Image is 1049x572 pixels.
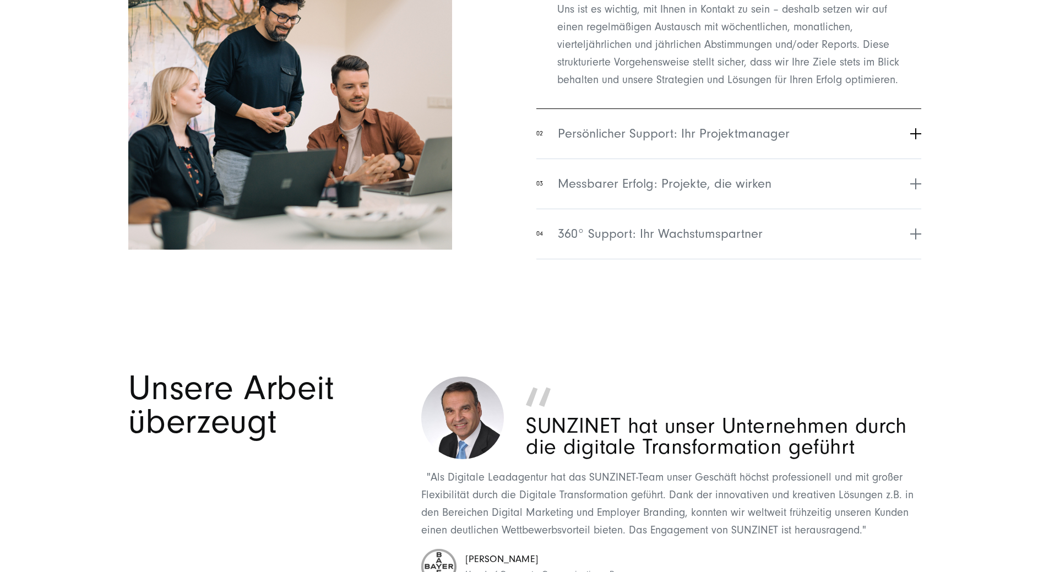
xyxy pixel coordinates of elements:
p: Uns ist es wichtig, mit Ihnen in Kontakt zu sein – deshalb setzen wir auf einen regelmäßigen Aust... [557,1,900,89]
span: 360° Support: Ihr Wachstumspartner [558,224,763,244]
p: SUNZINET hat unser Unternehmen durch die digitale Transformation geführt [526,416,921,457]
img: Dr.Arnold Rajathurai - Bayer - Head of Corporate Communications - Zitat für Digitalagentur SUNZINET [421,377,504,459]
span: [PERSON_NAME] [465,552,632,568]
button: 02Persönlicher Support: Ihr Projektmanager [536,108,921,159]
span: 04 [536,229,543,239]
span: 03 [536,179,543,189]
button: 04360° Support: Ihr Wachstumspartner [536,209,921,259]
button: 03Messbarer Erfolg: Projekte, die wirken [536,159,921,209]
span: Persönlicher Support: Ihr Projektmanager [558,124,790,144]
span: 02 [536,129,543,139]
h2: Unsere Arbeit überzeugt [128,372,406,439]
p: "Als Digitale Leadagentur hat das SUNZINET-Team unser Geschäft höchst professionell und mit große... [421,469,921,539]
span: Messbarer Erfolg: Projekte, die wirken [558,174,771,194]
